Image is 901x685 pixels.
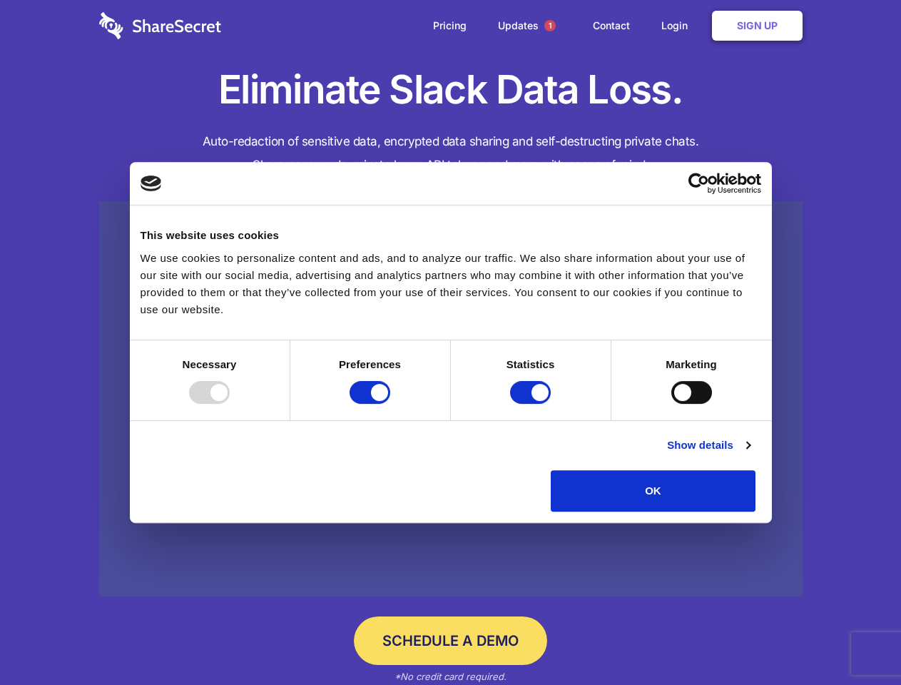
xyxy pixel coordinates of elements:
em: *No credit card required. [394,671,507,682]
strong: Statistics [507,358,555,370]
a: Wistia video thumbnail [99,201,803,597]
div: We use cookies to personalize content and ads, and to analyze our traffic. We also share informat... [141,250,761,318]
a: Pricing [419,4,481,48]
a: Login [647,4,709,48]
img: logo-wordmark-white-trans-d4663122ce5f474addd5e946df7df03e33cb6a1c49d2221995e7729f52c070b2.svg [99,12,221,39]
a: Contact [579,4,644,48]
h1: Eliminate Slack Data Loss. [99,64,803,116]
h4: Auto-redaction of sensitive data, encrypted data sharing and self-destructing private chats. Shar... [99,130,803,177]
a: Usercentrics Cookiebot - opens in a new window [636,173,761,194]
button: OK [551,470,755,512]
img: logo [141,176,162,191]
strong: Necessary [183,358,237,370]
span: 1 [544,20,556,31]
strong: Preferences [339,358,401,370]
strong: Marketing [666,358,717,370]
a: Schedule a Demo [354,616,547,665]
a: Show details [667,437,750,454]
a: Sign Up [712,11,803,41]
div: This website uses cookies [141,227,761,244]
